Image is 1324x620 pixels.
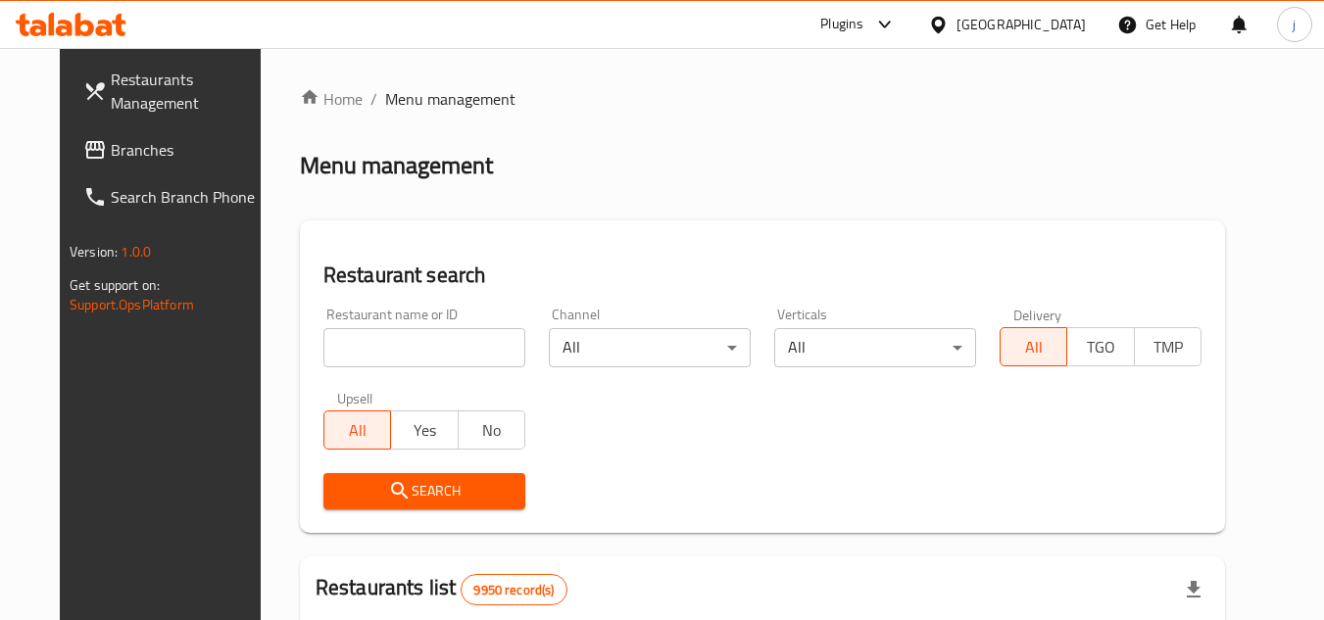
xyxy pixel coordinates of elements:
h2: Restaurants list [316,573,567,605]
a: Branches [68,126,281,173]
input: Search for restaurant name or ID.. [323,328,525,367]
span: All [332,416,383,445]
span: Search Branch Phone [111,185,266,209]
div: Total records count [461,574,566,605]
span: Restaurants Management [111,68,266,115]
span: Get support on: [70,272,160,298]
button: All [1000,327,1067,366]
a: Home [300,87,363,111]
label: Upsell [337,391,373,405]
label: Delivery [1013,308,1062,321]
button: All [323,410,391,450]
button: No [458,410,525,450]
div: Plugins [820,13,863,36]
button: Search [323,473,525,509]
div: All [549,328,751,367]
span: 1.0.0 [121,239,151,264]
span: Branches [111,138,266,162]
span: All [1008,333,1059,361]
span: Search [339,479,510,503]
button: Yes [390,410,458,450]
div: Export file [1170,566,1217,613]
button: TMP [1134,327,1201,366]
li: / [370,87,377,111]
span: 9950 record(s) [462,581,565,599]
h2: Restaurant search [323,261,1201,290]
span: No [466,416,517,445]
h2: Menu management [300,150,493,181]
nav: breadcrumb [300,87,1225,111]
a: Support.OpsPlatform [70,292,194,317]
span: TMP [1143,333,1194,361]
span: j [1293,14,1296,35]
span: Yes [399,416,450,445]
a: Restaurants Management [68,56,281,126]
span: TGO [1075,333,1126,361]
span: Version: [70,239,118,264]
button: TGO [1066,327,1134,366]
div: [GEOGRAPHIC_DATA] [956,14,1086,35]
div: All [774,328,976,367]
a: Search Branch Phone [68,173,281,220]
span: Menu management [385,87,515,111]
